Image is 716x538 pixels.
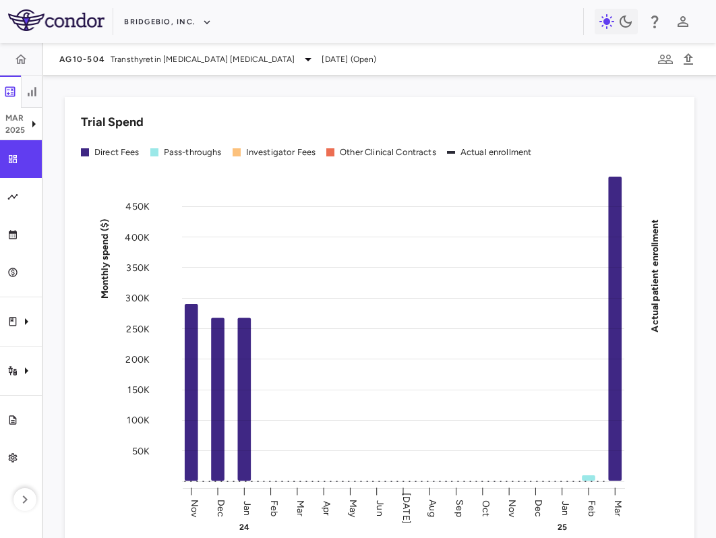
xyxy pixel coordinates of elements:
[127,384,150,396] tspan: 150K
[374,500,386,516] text: Jun
[125,293,150,304] tspan: 300K
[586,500,597,516] text: Feb
[560,500,571,515] text: Jan
[125,231,150,243] tspan: 400K
[533,499,544,516] text: Dec
[5,112,26,124] p: Mar
[246,146,316,158] div: Investigator Fees
[126,262,150,273] tspan: 350K
[124,11,212,33] button: BridgeBio, Inc.
[5,124,26,136] p: 2025
[126,323,150,334] tspan: 250K
[94,146,140,158] div: Direct Fees
[241,500,253,515] text: Jan
[189,499,200,517] text: Nov
[8,9,105,31] img: logo-full-SnFGN8VE.png
[347,499,359,517] text: May
[340,146,436,158] div: Other Clinical Contracts
[164,146,222,158] div: Pass-throughs
[111,53,295,65] span: Transthyretin [MEDICAL_DATA] [MEDICAL_DATA]
[295,500,306,516] text: Mar
[99,218,111,299] tspan: Monthly spend ($)
[558,522,567,532] text: 25
[427,500,438,516] text: Aug
[649,218,661,332] tspan: Actual patient enrollment
[125,353,150,365] tspan: 200K
[81,113,144,131] h6: Trial Spend
[454,500,465,516] text: Sep
[268,500,280,516] text: Feb
[125,201,150,212] tspan: 450K
[132,445,150,456] tspan: 50K
[506,499,518,517] text: Nov
[460,146,532,158] div: Actual enrollment
[322,53,376,65] span: [DATE] (Open)
[215,499,227,516] text: Dec
[612,500,624,516] text: Mar
[480,500,491,516] text: Oct
[239,522,249,532] text: 24
[59,54,105,65] span: AG10-504
[400,493,412,524] text: [DATE]
[321,500,332,515] text: Apr
[127,415,150,426] tspan: 100K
